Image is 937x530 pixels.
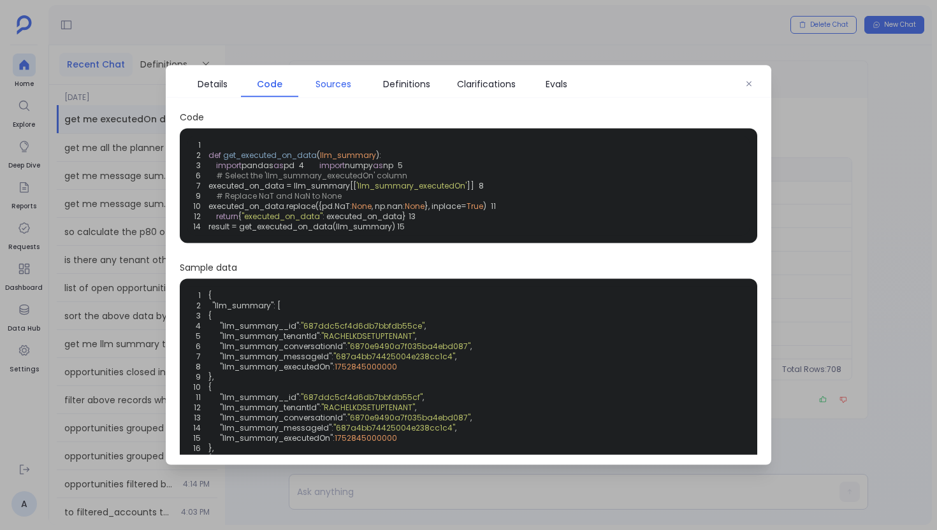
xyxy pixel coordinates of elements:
[191,161,208,171] span: 3
[220,331,319,341] span: "llm_summary_tenantId"
[191,222,208,232] span: 14
[184,443,753,454] span: },
[184,413,208,423] span: 13
[184,392,208,403] span: 11
[457,77,516,91] span: Clarifications
[180,111,757,124] span: Code
[191,191,208,201] span: 9
[455,423,456,433] span: ,
[406,211,423,222] span: 13
[335,362,397,372] span: 1752845000000
[208,290,212,301] span: {
[223,150,317,161] span: get_executed_on_data
[333,352,455,362] span: "687a4bb74425004e238cc1c4"
[455,352,456,362] span: ,
[184,423,208,433] span: 14
[467,201,483,211] span: True
[220,392,299,403] span: "llm_summary__id"
[347,341,470,352] span: "6870e9490a7f035ba4ebd087"
[273,160,284,171] span: as
[299,392,301,403] span: :
[372,201,405,211] span: , np.nan:
[383,160,393,171] span: np
[198,77,228,91] span: Details
[333,362,335,372] span: :
[323,211,406,222] span: : executed_on_data}
[184,290,208,301] span: 1
[301,392,423,403] span: "687ddc5cf4d6db7bbfdb55cf"
[345,413,347,423] span: :
[319,403,321,413] span: :
[320,150,376,161] span: llm_summary
[184,341,208,352] span: 6
[220,352,331,362] span: "llm_summary_messageId"
[470,341,472,352] span: ,
[483,201,486,211] span: )
[216,170,407,181] span: # Select the 'llm_summary_executedOn' column
[184,372,208,382] span: 9
[220,341,345,352] span: "llm_summary_conversationId"
[333,423,455,433] span: "687a4bb74425004e238cc1c4"
[191,201,208,211] span: 10
[335,433,397,443] span: 1752845000000
[273,301,280,311] span: : [
[321,331,415,341] span: "RACHELKDSETUPTENANT"
[345,341,347,352] span: :
[184,443,208,454] span: 16
[191,171,208,181] span: 6
[331,423,333,433] span: :
[184,331,208,341] span: 5
[546,77,567,91] span: Evals
[333,433,335,443] span: :
[212,301,273,311] span: "llm_summary"
[184,403,208,413] span: 12
[216,160,242,171] span: import
[216,190,342,201] span: # Replace NaT and NaN to None
[321,403,415,413] span: "RACHELKDSETUPTENANT"
[220,403,319,413] span: "llm_summary_tenantId"
[242,160,273,171] span: pandas
[415,331,416,341] span: ,
[220,423,331,433] span: "llm_summary_messageId"
[184,433,208,443] span: 15
[415,403,416,413] span: ,
[356,180,467,191] span: 'llm_summary_executedOn'
[425,201,467,211] span: }, inplace=
[191,140,504,232] code: result = get_executed_on_data(llm_summary)
[184,382,753,392] span: {
[180,261,757,274] span: Sample data
[208,180,356,191] span: executed_on_data = llm_summary[[
[238,211,242,222] span: {
[345,160,373,171] span: numpy
[474,181,491,191] span: 8
[425,321,426,331] span: ,
[257,77,282,91] span: Code
[184,454,753,464] span: {
[284,160,294,171] span: pd
[220,413,345,423] span: "llm_summary_conversationId"
[216,211,238,222] span: return
[423,392,424,403] span: ,
[242,211,323,222] span: "executed_on_data"
[405,201,425,211] span: None
[184,321,208,331] span: 4
[191,140,208,150] span: 1
[294,161,312,171] span: 4
[376,150,381,161] span: ):
[208,150,221,161] span: def
[486,201,504,211] span: 11
[184,311,208,321] span: 3
[184,454,208,464] span: 17
[184,382,208,392] span: 10
[470,413,472,423] span: ,
[184,352,208,362] span: 7
[331,352,333,362] span: :
[191,181,208,191] span: 7
[220,433,333,443] span: "llm_summary_executedOn"
[316,77,351,91] span: Sources
[184,372,753,382] span: },
[393,161,410,171] span: 5
[220,362,333,372] span: "llm_summary_executedOn"
[467,180,474,191] span: ]]
[383,77,430,91] span: Definitions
